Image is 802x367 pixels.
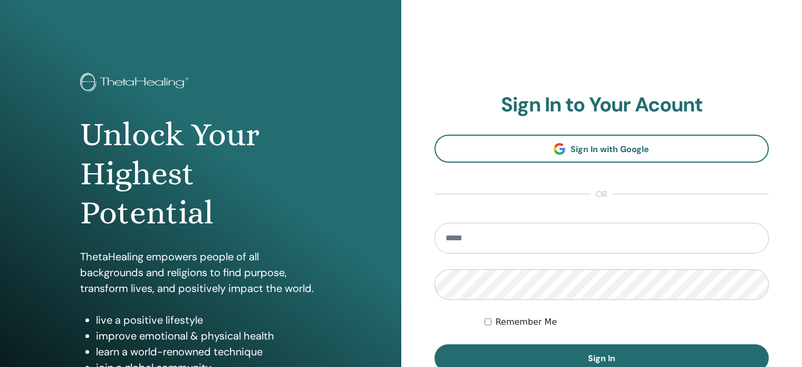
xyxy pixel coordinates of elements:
[96,344,321,360] li: learn a world-renowned technique
[485,316,769,328] div: Keep me authenticated indefinitely or until I manually logout
[80,115,321,233] h1: Unlock Your Highest Potential
[80,249,321,296] p: ThetaHealing empowers people of all backgrounds and religions to find purpose, transform lives, a...
[96,328,321,344] li: improve emotional & physical health
[591,188,613,201] span: or
[434,135,769,163] a: Sign In with Google
[496,316,557,328] label: Remember Me
[571,144,649,155] span: Sign In with Google
[434,93,769,117] h2: Sign In to Your Acount
[96,312,321,328] li: live a positive lifestyle
[588,353,615,364] span: Sign In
